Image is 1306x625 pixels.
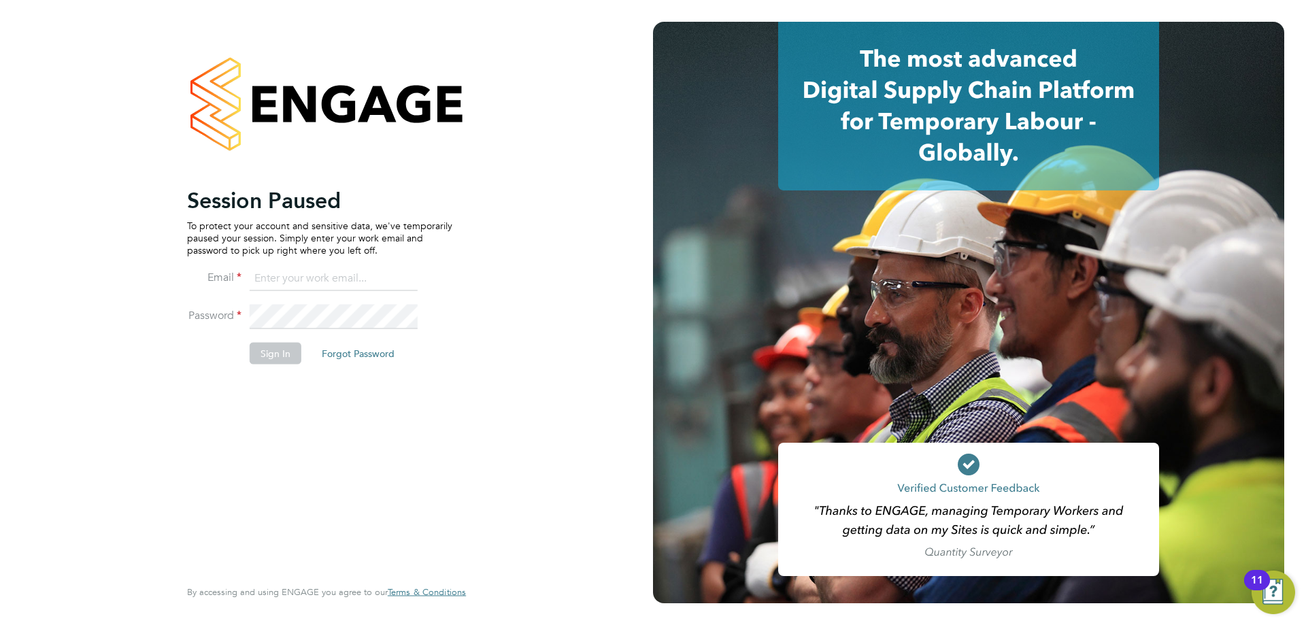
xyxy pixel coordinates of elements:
p: To protect your account and sensitive data, we've temporarily paused your session. Simply enter y... [187,219,452,256]
label: Password [187,308,241,322]
label: Email [187,270,241,284]
button: Sign In [250,342,301,364]
button: Open Resource Center, 11 new notifications [1252,571,1295,614]
span: By accessing and using ENGAGE you agree to our [187,586,466,598]
input: Enter your work email... [250,267,418,291]
span: Terms & Conditions [388,586,466,598]
a: Terms & Conditions [388,587,466,598]
h2: Session Paused [187,186,452,214]
div: 11 [1251,580,1263,598]
button: Forgot Password [311,342,405,364]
